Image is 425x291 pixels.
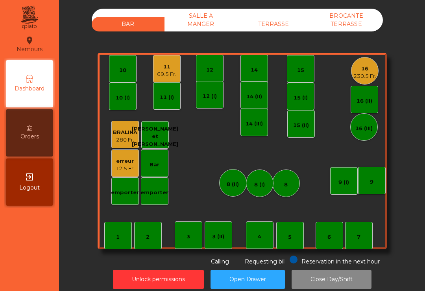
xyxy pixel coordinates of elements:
i: exit_to_app [25,172,34,182]
span: Calling [211,258,229,265]
div: 12 [206,66,213,74]
span: Dashboard [15,85,44,93]
div: 16 (III) [355,125,373,133]
img: qpiato [20,4,39,31]
div: 9 (I) [338,179,349,186]
button: Close Day/Shift [292,270,371,289]
div: BAR [92,17,164,31]
div: Bar [150,161,159,169]
div: 12.5 Fr. [115,165,135,173]
span: Reservation in the next hour [301,258,380,265]
div: 2 [146,233,150,241]
div: 15 (I) [294,94,308,102]
div: 1 [116,233,120,241]
div: 5 [288,233,292,241]
span: Orders [20,133,39,141]
div: 69.5 Fr. [157,70,176,78]
div: 4 [258,233,261,241]
div: 8 [284,181,288,189]
div: BRALINA [113,129,137,136]
div: emporter [111,189,139,197]
span: Requesting bill [245,258,286,265]
div: 3 [187,233,190,241]
div: [PERSON_NAME] et [PERSON_NAME] [132,125,178,148]
div: TERRASSE [237,17,310,31]
div: 15 (II) [293,122,309,129]
i: location_on [25,36,34,45]
div: erreur [115,157,135,165]
div: 10 (I) [116,94,130,102]
div: 14 [251,66,258,74]
div: 15 [297,66,304,74]
div: 10 [119,66,126,74]
div: 7 [357,233,360,241]
div: SALLE A MANGER [164,9,237,31]
div: 3 (II) [212,233,224,241]
div: 16 (II) [357,97,372,105]
div: 12 (I) [203,92,217,100]
div: 6 [327,233,331,241]
div: Nemours [17,35,42,54]
div: 230.5 Fr. [353,72,376,80]
div: 280 Fr. [113,136,137,144]
div: 14 (II) [246,93,262,101]
span: Logout [19,184,40,192]
div: 14 (III) [246,120,263,128]
div: emporter [140,189,168,197]
button: Unlock permissions [113,270,204,289]
div: 8 (II) [227,180,239,188]
div: 11 [157,63,176,71]
div: 11 (I) [160,94,174,101]
div: BROCANTE TERRASSE [310,9,383,31]
div: 8 (I) [254,181,265,189]
div: 16 [353,65,376,73]
button: Open Drawer [211,270,285,289]
div: 9 [370,178,373,186]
